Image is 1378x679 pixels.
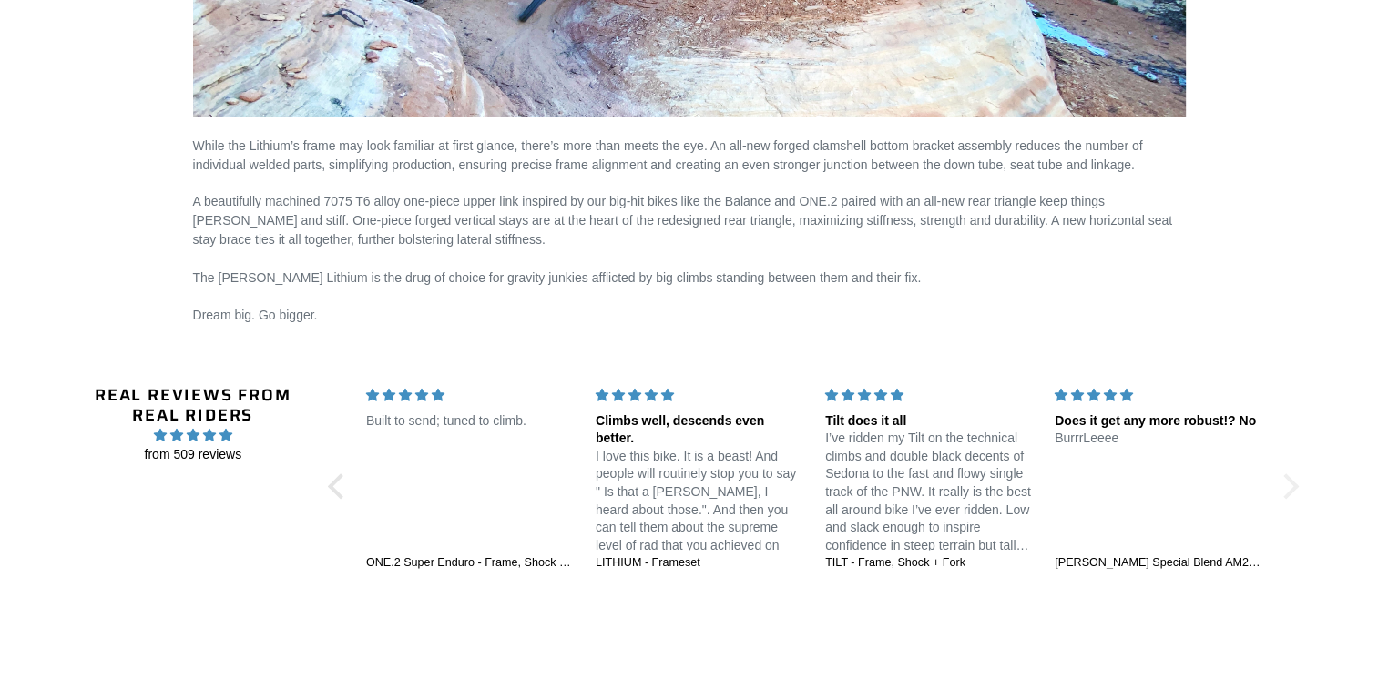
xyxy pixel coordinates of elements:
[596,412,803,448] div: Climbs well, descends even better.
[193,308,318,322] span: Dream big. Go bigger.
[69,445,317,464] span: from 509 reviews
[1055,386,1262,405] div: 5 stars
[1055,555,1262,572] a: [PERSON_NAME] Special Blend AM29 Wheelset - Boost
[825,555,1033,572] a: TILT - Frame, Shock + Fork
[1055,430,1262,448] p: BurrrLeeee
[366,412,574,431] p: Built to send; tuned to climb.
[596,448,803,573] p: I love this bike. It is a beast! And people will routinely stop you to say " Is that a [PERSON_NA...
[193,270,922,285] span: The [PERSON_NAME] Lithium is the drug of choice for gravity junkies afflicted by big climbs stand...
[366,555,574,572] a: ONE.2 Super Enduro - Frame, Shock + Fork
[825,386,1033,405] div: 5 stars
[193,194,1172,247] span: A beautifully machined 7075 T6 alloy one-piece upper link inspired by our big-hit bikes like the ...
[69,386,317,425] h2: Real Reviews from Real Riders
[1055,412,1262,431] div: Does it get any more robust!? No
[69,425,317,445] span: 4.96 stars
[193,138,1143,172] span: While the Lithium’s frame may look familiar at first glance, there’s more than meets the eye. An ...
[825,412,1033,431] div: Tilt does it all
[596,386,803,405] div: 5 stars
[596,555,803,572] a: LITHIUM - Frameset
[366,386,574,405] div: 5 stars
[825,430,1033,554] p: I’ve ridden my Tilt on the technical climbs and double black decents of Sedona to the fast and fl...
